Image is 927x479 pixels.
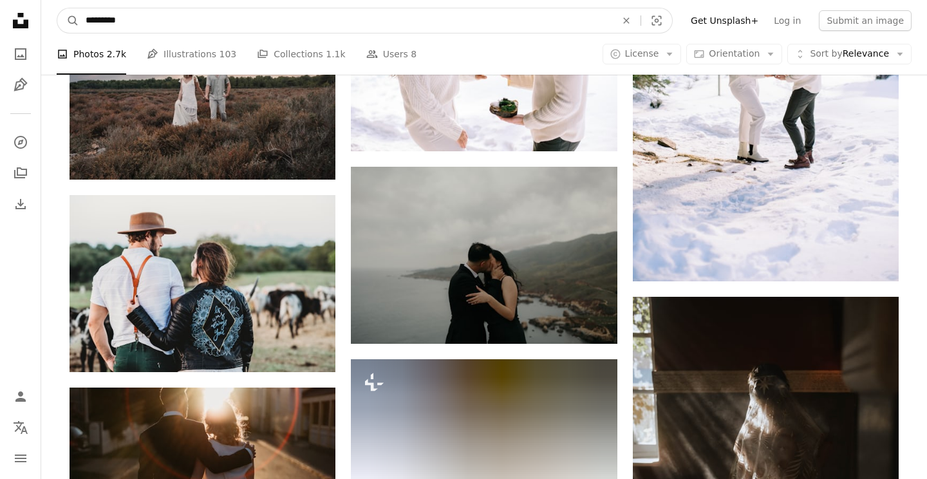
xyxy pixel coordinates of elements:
a: man and woman on green field with cattles [70,277,335,289]
a: Illustrations 103 [147,33,236,75]
button: License [603,44,682,64]
span: 1.1k [326,47,345,61]
button: Sort byRelevance [787,44,912,64]
a: Collections 1.1k [257,33,345,75]
a: Explore [8,129,33,155]
button: Search Unsplash [57,8,79,33]
a: Log in / Sign up [8,384,33,409]
button: Menu [8,446,33,471]
a: Home — Unsplash [8,8,33,36]
button: Submit an image [819,10,912,31]
a: Log in [766,10,809,31]
span: 8 [411,47,417,61]
span: 103 [220,47,237,61]
a: Photos [8,41,33,67]
span: Relevance [810,48,889,61]
img: a man and a woman holding hands in a field [70,2,335,179]
span: License [625,48,659,59]
a: Collections [8,160,33,186]
a: Download History [8,191,33,217]
a: Users 8 [366,33,417,75]
a: A man and a woman standing next to each other in front of a body of [351,249,617,261]
a: a man and a woman holding hands in a field [70,85,335,97]
button: Clear [612,8,641,33]
button: Visual search [641,8,672,33]
button: Language [8,415,33,440]
img: man and woman on green field with cattles [70,195,335,372]
span: Orientation [709,48,760,59]
a: a man and a woman standing in the snow [351,442,617,453]
a: a man and a woman standing in the snow [633,75,899,87]
span: Sort by [810,48,842,59]
img: A man and a woman standing next to each other in front of a body of [351,167,617,344]
button: Orientation [686,44,782,64]
a: Get Unsplash+ [683,10,766,31]
a: Illustrations [8,72,33,98]
form: Find visuals sitewide [57,8,673,33]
